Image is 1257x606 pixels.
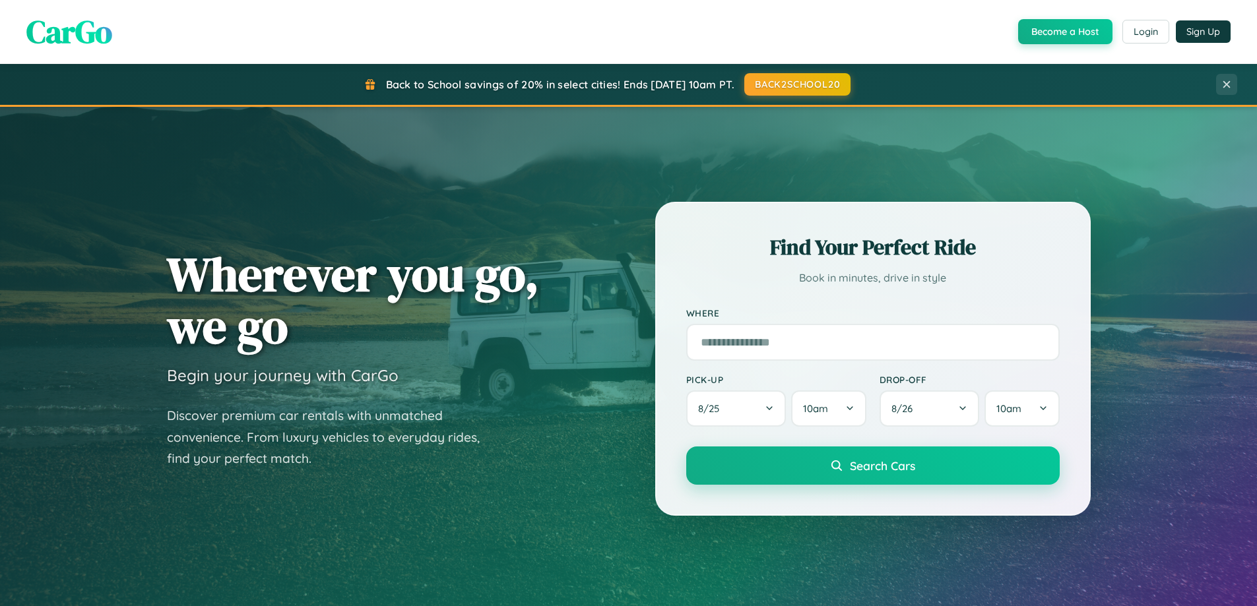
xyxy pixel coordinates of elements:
span: Search Cars [850,458,915,473]
span: 10am [996,402,1021,415]
span: 10am [803,402,828,415]
label: Where [686,307,1060,318]
button: 10am [791,390,866,427]
p: Book in minutes, drive in style [686,268,1060,288]
label: Drop-off [880,374,1060,385]
span: CarGo [26,10,112,53]
button: 10am [984,390,1059,427]
span: 8 / 26 [891,402,919,415]
button: 8/25 [686,390,787,427]
button: Login [1122,20,1169,44]
button: Become a Host [1018,19,1112,44]
button: Search Cars [686,446,1060,485]
button: BACK2SCHOOL20 [744,73,851,96]
label: Pick-up [686,374,866,385]
h1: Wherever you go, we go [167,248,539,352]
p: Discover premium car rentals with unmatched convenience. From luxury vehicles to everyday rides, ... [167,405,497,470]
h2: Find Your Perfect Ride [686,233,1060,262]
button: Sign Up [1176,20,1231,43]
span: Back to School savings of 20% in select cities! Ends [DATE] 10am PT. [386,78,734,91]
button: 8/26 [880,390,980,427]
h3: Begin your journey with CarGo [167,365,399,385]
span: 8 / 25 [698,402,726,415]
